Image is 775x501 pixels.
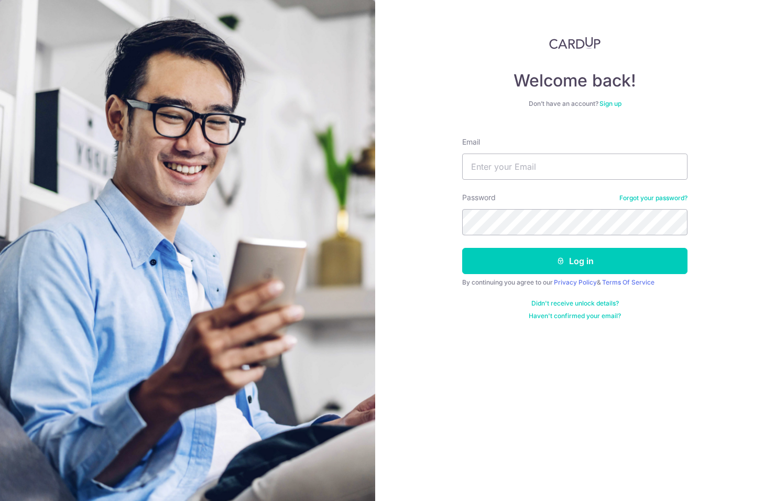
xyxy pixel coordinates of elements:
a: Haven't confirmed your email? [529,312,621,320]
a: Didn't receive unlock details? [531,299,619,308]
input: Enter your Email [462,154,687,180]
div: By continuing you agree to our & [462,278,687,287]
a: Sign up [599,100,621,107]
label: Password [462,192,496,203]
a: Privacy Policy [554,278,597,286]
h4: Welcome back! [462,70,687,91]
a: Terms Of Service [602,278,654,286]
div: Don’t have an account? [462,100,687,108]
button: Log in [462,248,687,274]
img: CardUp Logo [549,37,601,49]
a: Forgot your password? [619,194,687,202]
label: Email [462,137,480,147]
